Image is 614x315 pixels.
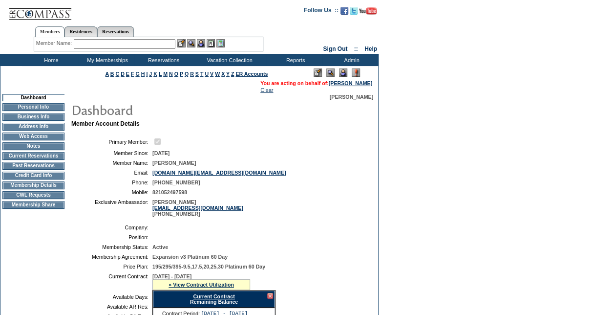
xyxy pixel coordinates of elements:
[75,189,148,195] td: Mobile:
[2,191,64,199] td: CWL Requests
[210,71,213,77] a: V
[207,39,215,47] img: Reservations
[191,54,266,66] td: Vacation Collection
[2,94,64,101] td: Dashboard
[152,189,187,195] span: 821052497598
[180,71,183,77] a: P
[339,68,347,77] img: Impersonate
[2,172,64,180] td: Credit Card Info
[260,80,372,86] span: You are acting on behalf of:
[326,68,335,77] img: View Mode
[146,71,148,77] a: I
[260,87,273,93] a: Clear
[152,244,168,250] span: Active
[193,293,234,299] a: Current Contract
[35,26,65,37] a: Members
[2,113,64,121] td: Business Info
[36,39,74,47] div: Member Name:
[216,39,225,47] img: b_calculator.gif
[97,26,134,37] a: Reservations
[64,26,97,37] a: Residences
[177,39,186,47] img: b_edit.gif
[152,205,243,211] a: [EMAIL_ADDRESS][DOMAIN_NAME]
[359,7,377,15] img: Subscribe to our YouTube Channel
[266,54,322,66] td: Reports
[340,10,348,16] a: Become our fan on Facebook
[354,45,358,52] span: ::
[152,160,196,166] span: [PERSON_NAME]
[2,123,64,131] td: Address Info
[340,7,348,15] img: Become our fan on Facebook
[75,137,148,146] td: Primary Member:
[215,71,220,77] a: W
[134,54,191,66] td: Reservations
[152,264,265,270] span: 195/295/395-9.5,17.5,20,25,30 Platinum 60 Day
[364,45,377,52] a: Help
[169,71,173,77] a: N
[195,71,199,77] a: S
[226,71,230,77] a: Y
[159,71,162,77] a: L
[75,160,148,166] td: Member Name:
[106,71,109,77] a: A
[153,291,275,308] div: Remaining Balance
[75,170,148,176] td: Email:
[2,181,64,189] td: Membership Details
[75,254,148,260] td: Membership Agreement:
[75,244,148,250] td: Membership Status:
[75,180,148,185] td: Phone:
[205,71,209,77] a: U
[152,199,243,217] span: [PERSON_NAME] [PHONE_NUMBER]
[304,6,339,18] td: Follow Us ::
[141,71,145,77] a: H
[75,294,148,300] td: Available Days:
[187,39,195,47] img: View
[149,71,152,77] a: J
[131,71,134,77] a: F
[2,142,64,150] td: Notes
[71,120,140,127] b: Member Account Details
[359,10,377,16] a: Subscribe to our YouTube Channel
[350,7,358,15] img: Follow us on Twitter
[2,162,64,170] td: Past Reservations
[2,152,64,160] td: Current Reservations
[22,54,78,66] td: Home
[314,68,322,77] img: Edit Mode
[200,71,204,77] a: T
[352,68,360,77] img: Log Concern/Member Elevation
[2,201,64,209] td: Membership Share
[152,273,191,279] span: [DATE] - [DATE]
[115,71,119,77] a: C
[75,199,148,217] td: Exclusive Ambassador:
[78,54,134,66] td: My Memberships
[329,80,372,86] a: [PERSON_NAME]
[231,71,234,77] a: Z
[185,71,189,77] a: Q
[75,273,148,290] td: Current Contract:
[174,71,178,77] a: O
[152,170,286,176] a: [DOMAIN_NAME][EMAIL_ADDRESS][DOMAIN_NAME]
[330,94,373,100] span: [PERSON_NAME]
[190,71,194,77] a: R
[322,54,379,66] td: Admin
[71,100,266,119] img: pgTtlDashboard.gif
[221,71,225,77] a: X
[75,225,148,230] td: Company:
[152,150,169,156] span: [DATE]
[152,180,200,185] span: [PHONE_NUMBER]
[75,234,148,240] td: Position:
[152,254,228,260] span: Expansion v3 Platinum 60 Day
[153,71,157,77] a: K
[323,45,347,52] a: Sign Out
[2,133,64,140] td: Web Access
[235,71,268,77] a: ER Accounts
[121,71,125,77] a: D
[350,10,358,16] a: Follow us on Twitter
[126,71,129,77] a: E
[75,150,148,156] td: Member Since:
[75,304,148,310] td: Available AR Res:
[163,71,168,77] a: M
[197,39,205,47] img: Impersonate
[169,282,234,288] a: » View Contract Utilization
[135,71,139,77] a: G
